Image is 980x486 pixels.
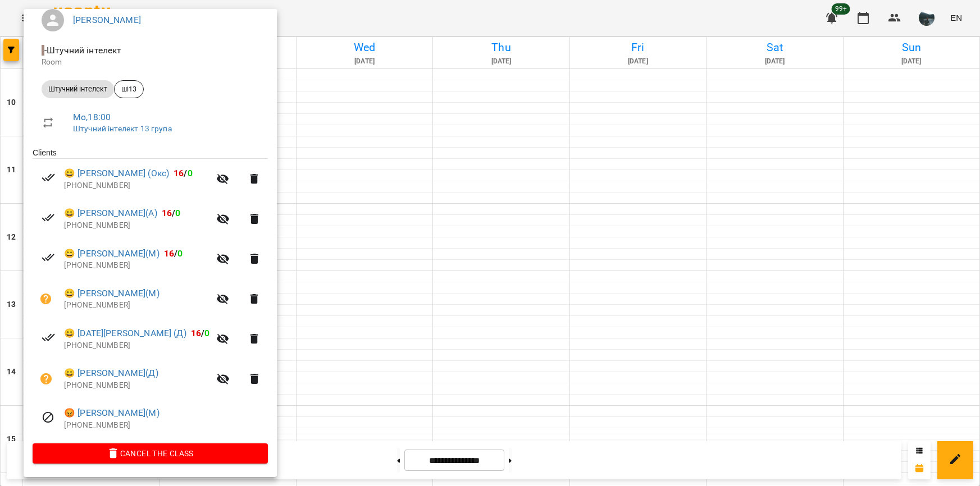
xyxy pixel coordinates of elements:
p: [PHONE_NUMBER] [64,180,209,191]
span: ші13 [115,84,143,94]
a: 😡 [PERSON_NAME](М) [64,406,159,420]
span: - Штучний інтелект [42,45,124,56]
span: Штучний інтелект [42,84,114,94]
p: [PHONE_NUMBER] [64,340,209,351]
a: Mo , 18:00 [73,112,111,122]
b: / [162,208,181,218]
span: 0 [177,248,183,259]
p: [PHONE_NUMBER] [64,260,209,271]
svg: Paid [42,331,55,344]
a: 😀 [DATE][PERSON_NAME] (Д) [64,327,186,340]
a: 😀 [PERSON_NAME](Д) [64,366,158,380]
p: [PHONE_NUMBER] [64,380,209,391]
span: 0 [204,328,209,338]
span: 16 [164,248,174,259]
ul: Clients [33,147,268,443]
span: 16 [191,328,201,338]
a: 😀 [PERSON_NAME] (Окс) [64,167,169,180]
div: ші13 [114,80,144,98]
svg: Paid [42,211,55,224]
span: Cancel the class [42,447,259,460]
svg: Paid [42,251,55,264]
span: 0 [188,168,193,178]
p: Room [42,57,259,68]
a: Штучний інтелект 13 група [73,124,172,133]
p: [PHONE_NUMBER] [64,420,268,431]
span: 16 [162,208,172,218]
p: [PHONE_NUMBER] [64,220,209,231]
b: / [164,248,183,259]
button: Cancel the class [33,443,268,464]
span: 16 [174,168,184,178]
a: 😀 [PERSON_NAME](М) [64,247,159,260]
svg: Paid [42,171,55,184]
button: Unpaid. Bill the attendance? [33,286,60,313]
b: / [191,328,210,338]
p: [PHONE_NUMBER] [64,300,209,311]
a: 😀 [PERSON_NAME](А) [64,207,157,220]
span: 0 [175,208,180,218]
svg: Visit canceled [42,411,55,424]
a: [PERSON_NAME] [73,15,141,25]
button: Unpaid. Bill the attendance? [33,365,60,392]
a: 😀 [PERSON_NAME](М) [64,287,159,300]
b: / [174,168,193,178]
